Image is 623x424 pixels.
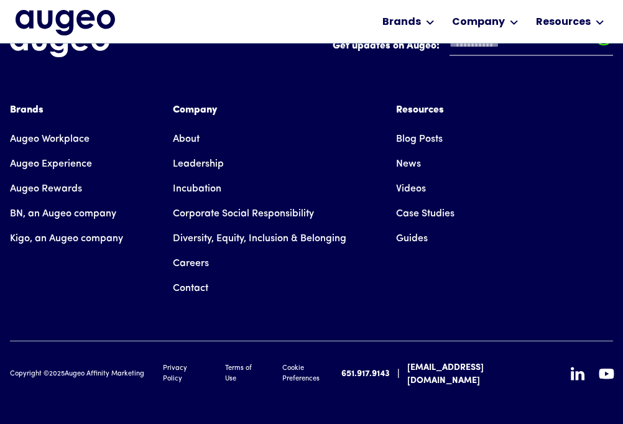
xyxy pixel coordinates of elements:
[173,127,200,152] a: About
[10,152,92,177] a: Augeo Experience
[282,364,341,384] a: Cookie Preferences
[173,177,221,201] a: Incubation
[49,371,65,377] span: 2025
[173,201,314,226] a: Corporate Social Responsibility
[173,103,346,118] div: Company
[173,152,224,177] a: Leadership
[396,201,455,226] a: Case Studies
[396,127,443,152] a: Blog Posts
[407,361,552,387] a: [EMAIL_ADDRESS][DOMAIN_NAME]
[452,15,505,30] div: Company
[396,103,455,118] div: Resources
[225,364,264,384] a: Terms of Use
[396,152,421,177] a: News
[333,32,613,62] form: Email Form
[163,364,206,384] a: Privacy Policy
[10,127,90,152] a: Augeo Workplace
[16,10,115,35] a: home
[382,15,421,30] div: Brands
[173,226,346,251] a: Diversity, Equity, Inclusion & Belonging
[10,201,116,226] a: BN, an Augeo company
[396,226,428,251] a: Guides
[10,226,123,251] a: Kigo, an Augeo company
[397,367,400,382] div: |
[10,177,82,201] a: Augeo Rewards
[173,251,209,276] a: Careers
[536,15,591,30] div: Resources
[10,103,123,118] div: Brands
[10,32,109,58] img: Augeo's full logo in white.
[396,177,426,201] a: Videos
[10,369,144,380] div: Copyright © Augeo Affinity Marketing
[341,367,390,380] a: 651.917.9143
[333,39,440,53] label: Get updates on Augeo:
[173,276,208,301] a: Contact
[16,10,115,35] img: Augeo's full logo in midnight blue.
